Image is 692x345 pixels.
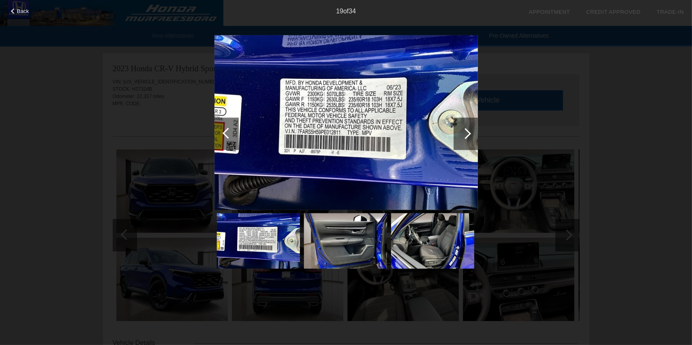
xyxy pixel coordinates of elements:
[336,8,343,15] span: 19
[391,213,474,268] img: 19d76567f1ff7ce8a0b090c0c93f6e7bx.jpg
[17,8,29,14] span: Back
[586,9,641,15] a: Credit Approved
[214,35,478,210] img: 746cf35d43164a8f8526b470bab18c97x.jpg
[349,8,356,15] span: 34
[304,213,387,268] img: 018c8004b4c92d17c6bcf2c5bd7bd2efx.jpg
[216,213,300,268] img: 746cf35d43164a8f8526b470bab18c97x.jpg
[657,9,684,15] a: Trade-In
[529,9,570,15] a: Appointment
